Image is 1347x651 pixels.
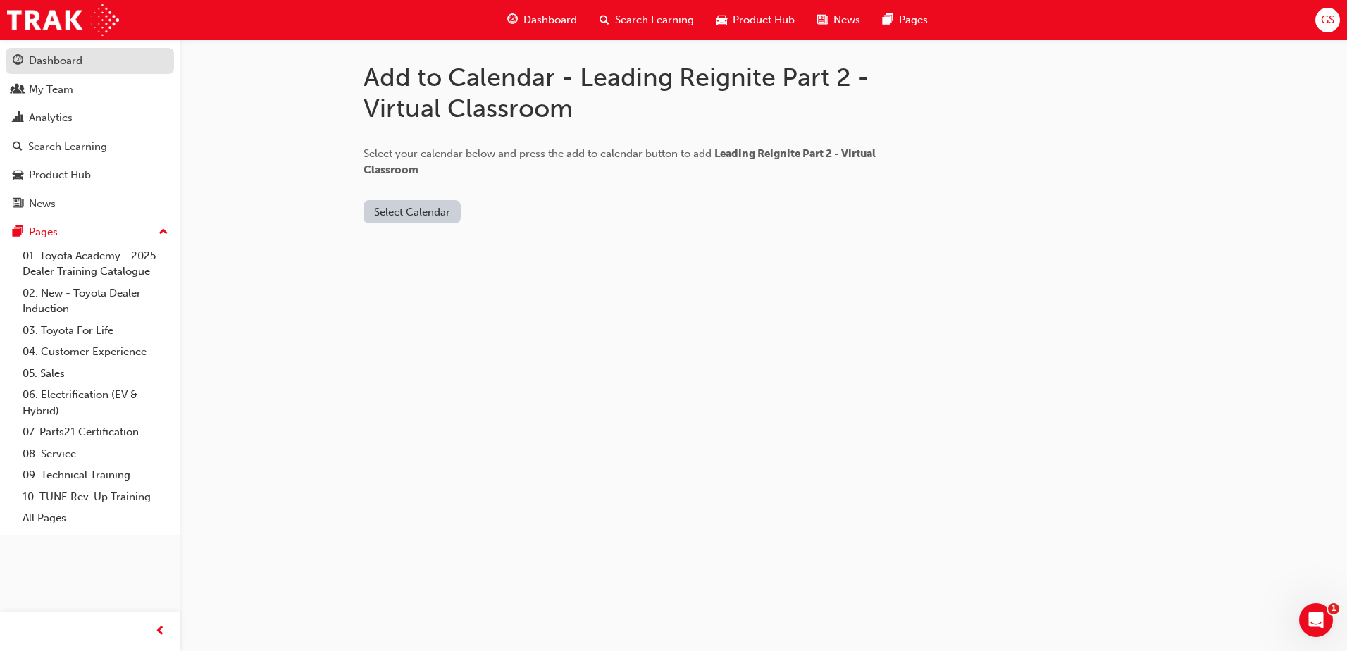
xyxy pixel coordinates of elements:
[17,421,174,443] a: 07. Parts21 Certification
[17,486,174,508] a: 10. TUNE Rev-Up Training
[716,11,727,29] span: car-icon
[588,6,705,35] a: search-iconSearch Learning
[6,45,174,219] button: DashboardMy TeamAnalyticsSearch LearningProduct HubNews
[13,141,23,154] span: search-icon
[17,464,174,486] a: 09. Technical Training
[817,11,828,29] span: news-icon
[806,6,871,35] a: news-iconNews
[733,12,795,28] span: Product Hub
[13,55,23,68] span: guage-icon
[615,12,694,28] span: Search Learning
[17,443,174,465] a: 08. Service
[17,283,174,320] a: 02. New - Toyota Dealer Induction
[6,191,174,217] a: News
[6,219,174,245] button: Pages
[17,245,174,283] a: 01. Toyota Academy - 2025 Dealer Training Catalogue
[29,82,73,98] div: My Team
[600,11,609,29] span: search-icon
[364,200,461,223] button: Select Calendar
[1315,8,1340,32] button: GS
[29,110,73,126] div: Analytics
[705,6,806,35] a: car-iconProduct Hub
[17,320,174,342] a: 03. Toyota For Life
[29,196,56,212] div: News
[6,77,174,103] a: My Team
[523,12,577,28] span: Dashboard
[13,226,23,239] span: pages-icon
[6,48,174,74] a: Dashboard
[28,139,107,155] div: Search Learning
[159,223,168,242] span: up-icon
[1299,603,1333,637] iframe: Intercom live chat
[7,4,119,36] img: Trak
[871,6,939,35] a: pages-iconPages
[13,198,23,211] span: news-icon
[29,167,91,183] div: Product Hub
[29,53,82,69] div: Dashboard
[1328,603,1339,614] span: 1
[17,363,174,385] a: 05. Sales
[155,623,166,640] span: prev-icon
[17,507,174,529] a: All Pages
[496,6,588,35] a: guage-iconDashboard
[833,12,860,28] span: News
[364,62,927,123] h1: Add to Calendar - Leading Reignite Part 2 - Virtual Classroom
[29,224,58,240] div: Pages
[17,341,174,363] a: 04. Customer Experience
[6,105,174,131] a: Analytics
[507,11,518,29] span: guage-icon
[6,134,174,160] a: Search Learning
[17,384,174,421] a: 06. Electrification (EV & Hybrid)
[13,112,23,125] span: chart-icon
[364,147,876,176] span: Leading Reignite Part 2 - Virtual Classroom
[899,12,928,28] span: Pages
[364,147,876,176] span: Select your calendar below and press the add to calendar button to add .
[1321,12,1334,28] span: GS
[883,11,893,29] span: pages-icon
[6,162,174,188] a: Product Hub
[13,84,23,97] span: people-icon
[13,169,23,182] span: car-icon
